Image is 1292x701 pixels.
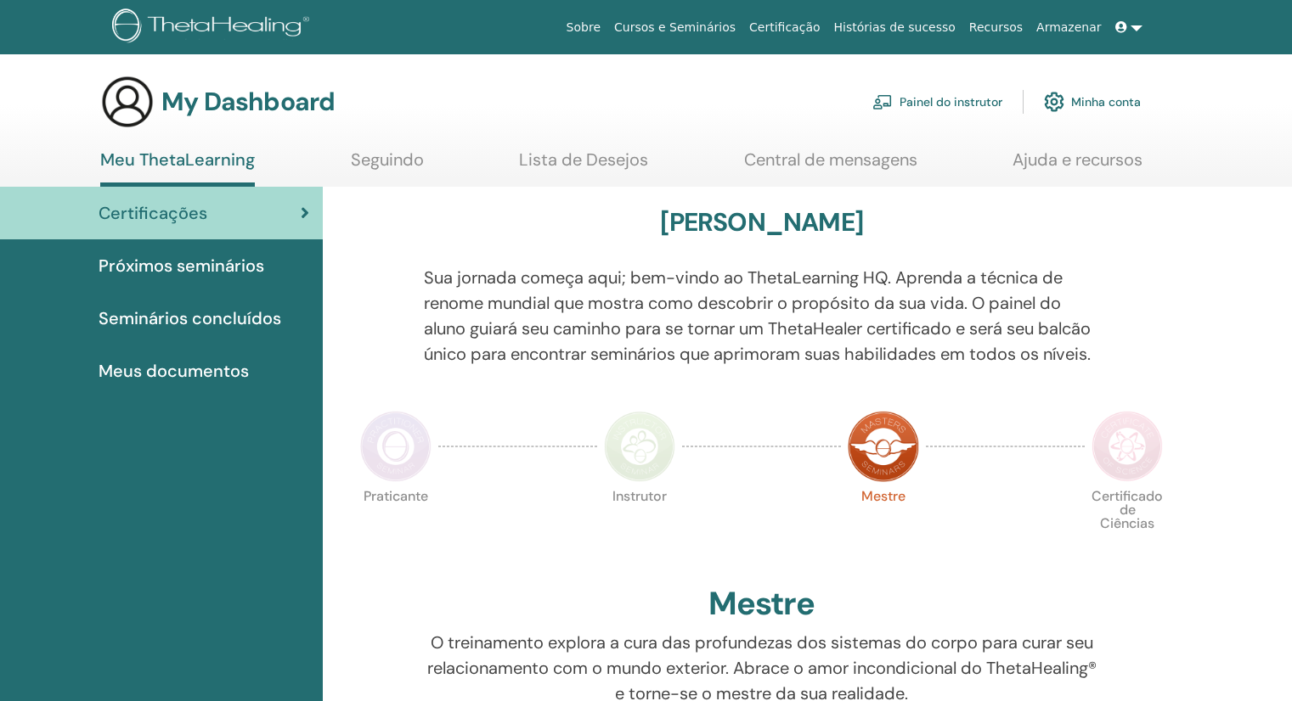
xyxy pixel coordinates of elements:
[848,490,919,561] p: Mestre
[1013,149,1142,182] a: Ajuda e recursos
[1044,83,1141,121] a: Minha conta
[99,358,249,384] span: Meus documentos
[424,265,1100,367] p: Sua jornada começa aqui; bem-vindo ao ThetaLearning HQ. Aprenda a técnica de renome mundial que m...
[744,149,917,182] a: Central de mensagens
[112,8,315,47] img: logo.png
[360,411,432,482] img: Practitioner
[872,94,893,109] img: chalkboard-teacher.svg
[100,149,255,187] a: Meu ThetaLearning
[660,207,863,238] h3: [PERSON_NAME]
[1092,490,1163,561] p: Certificado de Ciências
[99,253,264,278] span: Próximos seminários
[742,12,827,43] a: Certificação
[604,411,675,482] img: Instructor
[962,12,1030,43] a: Recursos
[519,149,648,182] a: Lista de Desejos
[100,75,155,129] img: generic-user-icon.jpg
[360,490,432,561] p: Praticante
[99,306,281,331] span: Seminários concluídos
[351,149,424,182] a: Seguindo
[708,585,815,624] h2: Mestre
[827,12,962,43] a: Histórias de sucesso
[848,411,919,482] img: Master
[1092,411,1163,482] img: Certificate of Science
[1044,87,1064,116] img: cog.svg
[607,12,742,43] a: Cursos e Seminários
[872,83,1002,121] a: Painel do instrutor
[1030,12,1108,43] a: Armazenar
[161,87,335,117] h3: My Dashboard
[604,490,675,561] p: Instrutor
[560,12,607,43] a: Sobre
[99,200,207,226] span: Certificações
